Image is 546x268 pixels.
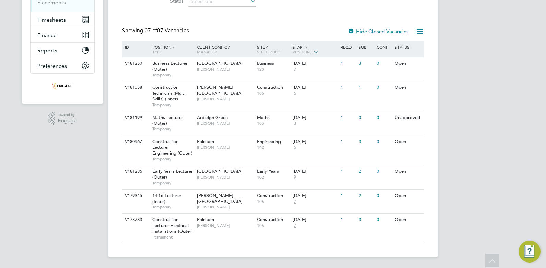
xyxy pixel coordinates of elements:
[123,190,147,202] div: V179345
[152,168,193,180] span: Early Years Lecturer (Outer)
[123,81,147,94] div: V181058
[37,32,57,38] span: Finance
[197,145,253,150] span: [PERSON_NAME]
[152,180,193,186] span: Temporary
[152,234,193,240] span: Permanent
[375,214,393,226] div: 0
[393,111,423,124] div: Unapproved
[293,49,312,54] span: Vendors
[58,118,77,124] span: Engage
[152,84,185,102] span: Construction Technician (Multi Skills) (Inner)
[293,85,337,90] div: [DATE]
[197,60,243,66] span: [GEOGRAPHIC_DATA]
[393,190,423,202] div: Open
[152,204,193,210] span: Temporary
[339,165,357,178] div: 1
[339,214,357,226] div: 1
[123,111,147,124] div: V181199
[293,223,297,229] span: 7
[52,81,73,92] img: omniapeople-logo-retina.png
[257,66,289,72] span: 120
[152,102,193,108] span: Temporary
[393,214,423,226] div: Open
[339,81,357,94] div: 1
[257,174,289,180] span: 102
[31,43,94,58] button: Reports
[375,111,393,124] div: 0
[293,121,297,126] span: 3
[257,217,283,222] span: Construction
[197,66,253,72] span: [PERSON_NAME]
[257,223,289,228] span: 106
[293,169,337,174] div: [DATE]
[145,27,157,34] span: 07 of
[152,126,193,132] span: Temporary
[123,135,147,148] div: V180967
[147,41,195,58] div: Position /
[31,27,94,42] button: Finance
[393,81,423,94] div: Open
[339,135,357,148] div: 1
[37,63,67,69] span: Preferences
[152,49,162,54] span: Type
[293,90,297,96] span: 6
[339,111,357,124] div: 1
[293,66,297,72] span: 7
[293,199,297,205] span: 7
[123,41,147,53] div: ID
[58,112,77,118] span: Powered by
[293,217,337,223] div: [DATE]
[257,168,279,174] span: Early Years
[375,57,393,70] div: 0
[293,139,337,145] div: [DATE]
[357,214,375,226] div: 3
[31,12,94,27] button: Timesheets
[197,193,243,204] span: [PERSON_NAME][GEOGRAPHIC_DATA]
[339,57,357,70] div: 1
[152,60,188,72] span: Business Lecturer (Outer)
[257,90,289,96] span: 106
[293,145,297,150] span: 6
[293,193,337,199] div: [DATE]
[257,138,281,144] span: Engineering
[357,135,375,148] div: 3
[197,114,228,120] span: Ardleigh Green
[393,57,423,70] div: Open
[195,41,255,58] div: Client Config /
[37,47,57,54] span: Reports
[339,41,357,53] div: Reqd
[339,190,357,202] div: 1
[152,72,193,78] span: Temporary
[30,81,95,92] a: Go to home page
[257,145,289,150] span: 142
[197,138,214,144] span: Rainham
[393,41,423,53] div: Status
[257,84,283,90] span: Construction
[375,190,393,202] div: 0
[255,41,291,58] div: Site /
[257,114,270,120] span: Maths
[357,190,375,202] div: 2
[348,28,409,35] label: Hide Closed Vacancies
[257,49,280,54] span: Site Group
[197,204,253,210] span: [PERSON_NAME]
[152,217,193,234] span: Construction Lecturer Electrical Installations (Outer)
[293,61,337,66] div: [DATE]
[357,81,375,94] div: 1
[293,115,337,121] div: [DATE]
[357,165,375,178] div: 2
[123,57,147,70] div: V181250
[123,214,147,226] div: V178733
[145,27,189,34] span: 07 Vacancies
[257,121,289,126] span: 105
[291,41,339,58] div: Start /
[197,96,253,102] span: [PERSON_NAME]
[293,174,297,180] span: 9
[197,174,253,180] span: [PERSON_NAME]
[152,193,181,204] span: 14-16 Lecturer (Inner)
[375,81,393,94] div: 0
[197,168,243,174] span: [GEOGRAPHIC_DATA]
[375,165,393,178] div: 0
[257,193,283,198] span: Construction
[357,111,375,124] div: 0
